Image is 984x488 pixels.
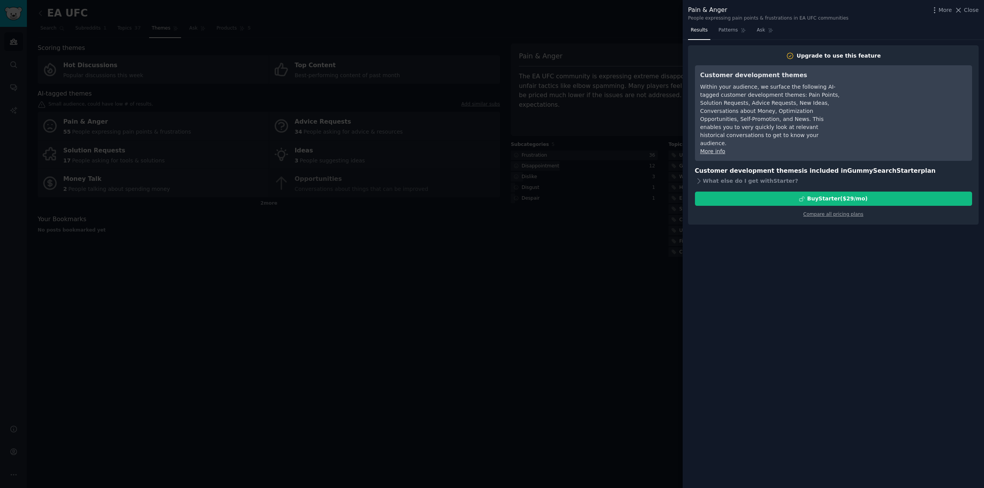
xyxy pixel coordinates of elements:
[797,52,881,60] div: Upgrade to use this feature
[851,71,967,128] iframe: YouTube video player
[847,167,921,174] span: GummySearch Starter
[700,83,841,147] div: Within your audience, we surface the following AI-tagged customer development themes: Pain Points...
[691,27,708,34] span: Results
[939,6,952,14] span: More
[716,24,748,40] a: Patterns
[700,71,841,80] h3: Customer development themes
[700,148,725,154] a: More info
[688,24,710,40] a: Results
[695,166,972,176] h3: Customer development themes is included in plan
[757,27,765,34] span: Ask
[688,15,848,22] div: People expressing pain points & frustrations in EA UFC communities
[807,195,868,203] div: Buy Starter ($ 29 /mo )
[688,5,848,15] div: Pain & Anger
[803,212,863,217] a: Compare all pricing plans
[695,175,972,186] div: What else do I get with Starter ?
[718,27,738,34] span: Patterns
[695,192,972,206] button: BuyStarter($29/mo)
[964,6,979,14] span: Close
[931,6,952,14] button: More
[954,6,979,14] button: Close
[754,24,776,40] a: Ask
